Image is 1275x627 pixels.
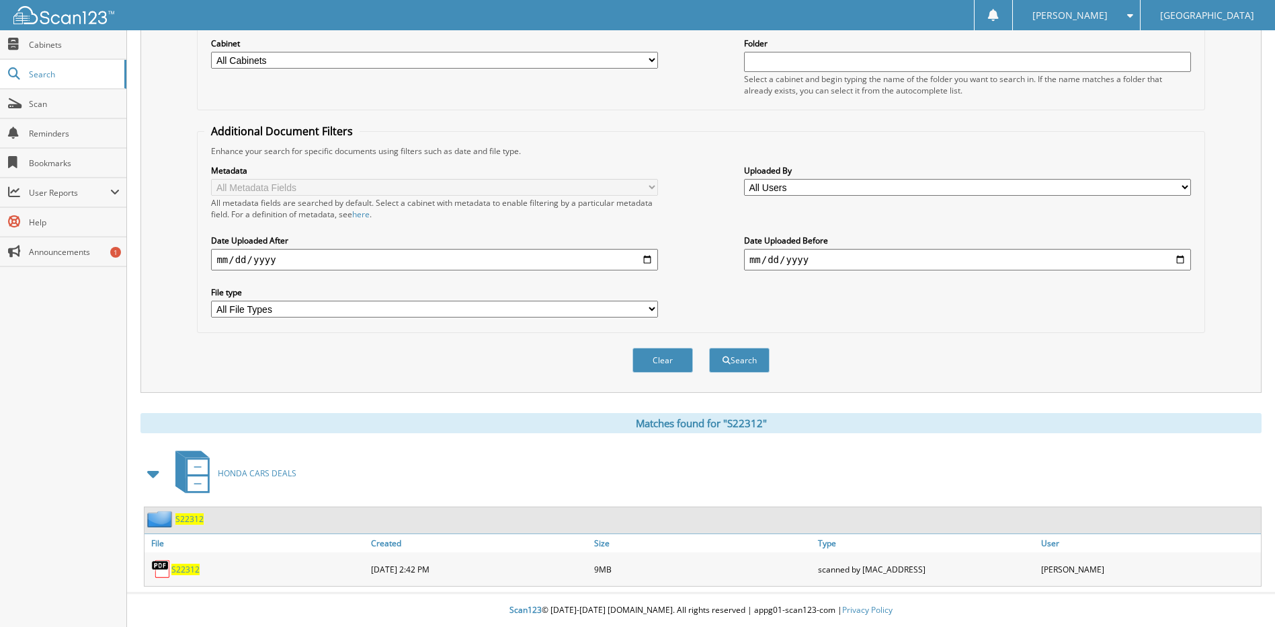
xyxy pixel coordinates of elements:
button: Search [709,348,770,373]
a: Type [815,534,1038,552]
a: here [352,209,370,220]
div: 9MB [591,556,814,583]
span: Search [29,69,118,80]
label: Date Uploaded After [211,235,658,246]
img: scan123-logo-white.svg [13,6,114,24]
a: User [1038,534,1261,552]
span: Reminders [29,128,120,139]
div: [DATE] 2:42 PM [368,556,591,583]
div: Matches found for "S22312" [140,413,1262,433]
a: S22312 [171,564,200,575]
span: [PERSON_NAME] [1032,11,1108,20]
legend: Additional Document Filters [204,124,360,139]
img: folder2.png [147,511,175,527]
label: Uploaded By [744,165,1191,176]
span: Bookmarks [29,157,120,169]
label: File type [211,287,658,298]
a: HONDA CARS DEALS [167,447,296,500]
a: Created [368,534,591,552]
div: 1 [110,247,121,258]
span: [GEOGRAPHIC_DATA] [1160,11,1254,20]
span: Scan123 [509,604,542,616]
span: HONDA CARS DEALS [218,468,296,479]
label: Folder [744,38,1191,49]
label: Date Uploaded Before [744,235,1191,246]
div: [PERSON_NAME] [1038,556,1261,583]
div: © [DATE]-[DATE] [DOMAIN_NAME]. All rights reserved | appg01-scan123-com | [127,594,1275,627]
input: start [211,249,658,270]
img: PDF.png [151,559,171,579]
div: scanned by [MAC_ADDRESS] [815,556,1038,583]
label: Metadata [211,165,658,176]
button: Clear [632,348,693,373]
a: File [145,534,368,552]
input: end [744,249,1191,270]
div: Enhance your search for specific documents using filters such as date and file type. [204,145,1197,157]
span: Cabinets [29,39,120,50]
iframe: Chat Widget [1208,562,1275,627]
div: All metadata fields are searched by default. Select a cabinet with metadata to enable filtering b... [211,197,658,220]
div: Select a cabinet and begin typing the name of the folder you want to search in. If the name match... [744,73,1191,96]
span: Scan [29,98,120,110]
label: Cabinet [211,38,658,49]
a: Privacy Policy [842,604,893,616]
span: Help [29,217,120,228]
span: User Reports [29,187,110,198]
a: Size [591,534,814,552]
a: S22312 [175,513,204,525]
span: Announcements [29,246,120,258]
